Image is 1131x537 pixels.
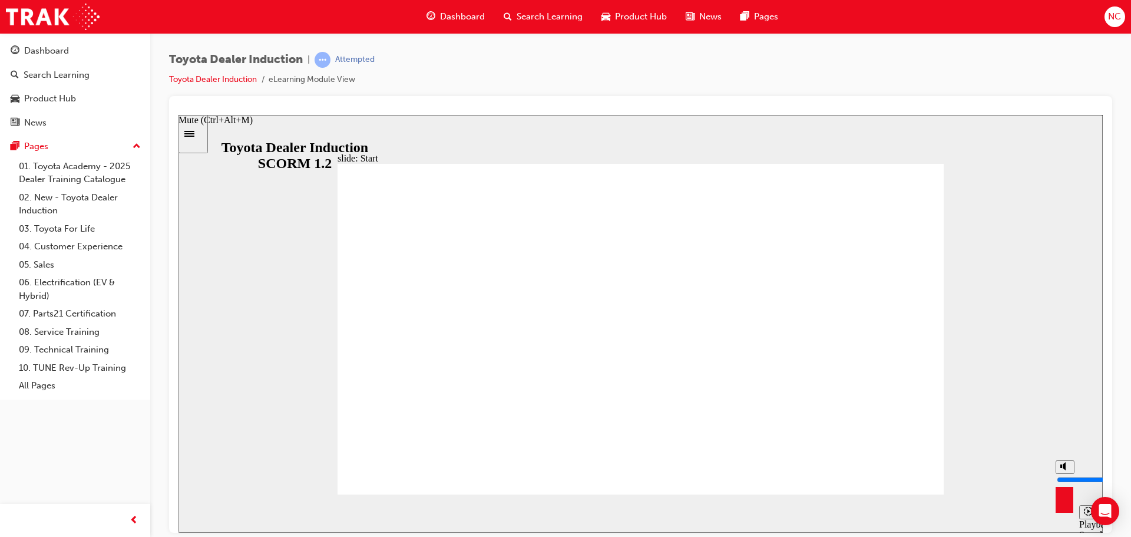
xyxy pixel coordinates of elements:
[426,9,435,24] span: guage-icon
[5,38,145,136] button: DashboardSearch LearningProduct HubNews
[5,136,145,157] button: Pages
[440,10,485,24] span: Dashboard
[335,54,375,65] div: Attempted
[504,9,512,24] span: search-icon
[14,238,145,256] a: 04. Customer Experience
[14,189,145,220] a: 02. New - Toyota Dealer Induction
[5,112,145,134] a: News
[14,274,145,305] a: 06. Electrification (EV & Hybrid)
[14,220,145,238] a: 03. Toyota For Life
[307,53,310,67] span: |
[5,40,145,62] a: Dashboard
[130,513,138,528] span: prev-icon
[901,390,919,404] button: Playback speed
[601,9,610,24] span: car-icon
[24,116,47,130] div: News
[14,359,145,377] a: 10. TUNE Rev-Up Training
[169,74,257,84] a: Toyota Dealer Induction
[901,404,918,426] div: Playback Speed
[24,92,76,106] div: Product Hub
[14,323,145,341] a: 08. Service Training
[754,10,778,24] span: Pages
[517,10,583,24] span: Search Learning
[5,88,145,110] a: Product Hub
[14,256,145,274] a: 05. Sales
[14,341,145,359] a: 09. Technical Training
[11,118,19,129] span: news-icon
[686,9,695,24] span: news-icon
[417,5,494,29] a: guage-iconDashboard
[871,380,918,418] div: misc controls
[14,305,145,323] a: 07. Parts21 Certification
[1108,10,1121,24] span: NC
[14,377,145,395] a: All Pages
[133,139,141,154] span: up-icon
[731,5,788,29] a: pages-iconPages
[1091,497,1119,525] div: Open Intercom Messenger
[11,141,19,152] span: pages-icon
[6,4,100,30] img: Trak
[494,5,592,29] a: search-iconSearch Learning
[615,10,667,24] span: Product Hub
[11,46,19,57] span: guage-icon
[592,5,676,29] a: car-iconProduct Hub
[14,157,145,189] a: 01. Toyota Academy - 2025 Dealer Training Catalogue
[676,5,731,29] a: news-iconNews
[699,10,722,24] span: News
[169,53,303,67] span: Toyota Dealer Induction
[269,73,355,87] li: eLearning Module View
[315,52,330,68] span: learningRecordVerb_ATTEMPT-icon
[1104,6,1125,27] button: NC
[24,140,48,153] div: Pages
[24,44,69,58] div: Dashboard
[740,9,749,24] span: pages-icon
[11,70,19,81] span: search-icon
[24,68,90,82] div: Search Learning
[5,64,145,86] a: Search Learning
[11,94,19,104] span: car-icon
